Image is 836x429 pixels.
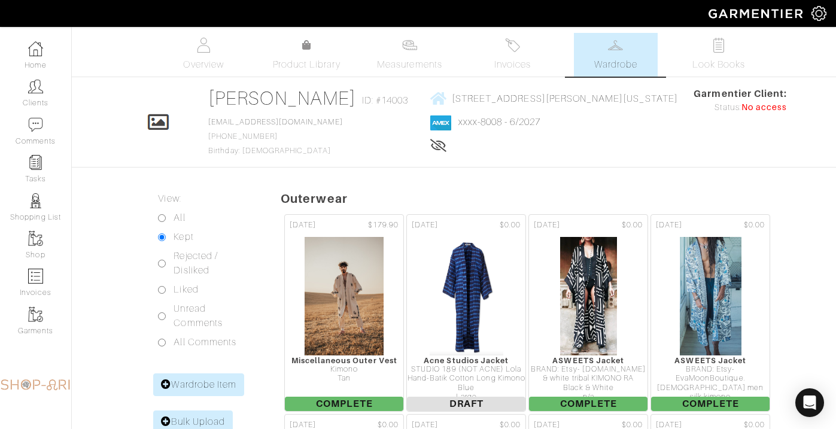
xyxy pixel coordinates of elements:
[529,384,647,393] div: Black & White
[407,397,525,411] span: Draft
[500,220,521,231] span: $0.00
[703,3,811,24] img: garmentier-logo-header-white-b43fb05a5012e4ada735d5af1a66efaba907eab6374d6393d1fbf88cb4ef424d.png
[362,93,409,108] span: ID: #14003
[28,269,43,284] img: orders-icon-0abe47150d42831381b5fb84f609e132dff9fe21cb692f30cb5eec754e2cba89.png
[28,193,43,208] img: stylists-icon-eb353228a002819b7ec25b43dbf5f0378dd9e0616d9560372ff212230b889e62.png
[285,374,403,383] div: Tan
[377,57,442,72] span: Measurements
[741,101,787,114] span: No access
[407,356,525,365] div: Acne Studios Jacket
[656,220,682,231] span: [DATE]
[529,356,647,365] div: ASWEETS Jacket
[174,335,236,349] label: All Comments
[574,33,658,77] a: Wardrobe
[649,213,771,413] a: [DATE] $0.00 ASWEETS Jacket BRAND: Etsy- EvaMoonBoutique. [DEMOGRAPHIC_DATA] men silk kimono Whit...
[694,101,787,114] div: Status:
[153,373,244,396] a: Wardrobe Item
[795,388,824,417] div: Open Intercom Messenger
[622,220,643,231] span: $0.00
[208,118,342,155] span: [PHONE_NUMBER] Birthday: [DEMOGRAPHIC_DATA]
[608,38,623,53] img: wardrobe-487a4870c1b7c33e795ec22d11cfc2ed9d08956e64fb3008fe2437562e282088.svg
[285,397,403,411] span: Complete
[529,393,647,401] div: n/a
[494,57,531,72] span: Invoices
[174,282,198,297] label: Liked
[692,57,746,72] span: Look Books
[811,6,826,21] img: gear-icon-white-bd11855cb880d31180b6d7d6211b90ccbf57a29d726f0c71d8c61bd08dd39cc2.png
[529,365,647,384] div: BRAND: Etsy- [DOMAIN_NAME] & white tribal KIMONO RA
[28,41,43,56] img: dashboard-icon-dbcd8f5a0b271acd01030246c82b418ddd0df26cd7fceb0bd07c9910d44c42f6.png
[28,231,43,246] img: garments-icon-b7da505a4dc4fd61783c78ac3ca0ef83fa9d6f193b1c9dc38574b1d14d53ca28.png
[281,191,836,206] h5: Outerwear
[158,191,181,206] label: View:
[208,87,356,109] a: [PERSON_NAME]
[505,38,520,53] img: orders-27d20c2124de7fd6de4e0e44c1d41de31381a507db9b33961299e4e07d508b8c.svg
[429,236,504,356] img: c3p5ivwMMXrFSPBUXsYo6LQR
[174,249,251,278] label: Rejected / Disliked
[196,38,211,53] img: basicinfo-40fd8af6dae0f16599ec9e87c0ef1c0a1fdea2edbe929e3d69a839185d80c458.svg
[208,118,342,126] a: [EMAIL_ADDRESS][DOMAIN_NAME]
[368,220,399,231] span: $179.90
[283,213,405,413] a: [DATE] $179.90 Miscellaneous Outer Vest Kimono Tan Complete
[594,57,637,72] span: Wardrobe
[273,57,341,72] span: Product Library
[285,365,403,374] div: Kimono
[174,230,193,244] label: Kept
[28,155,43,170] img: reminder-icon-8004d30b9f0a5d33ae49ab947aed9ed385cf756f9e5892f1edd6e32f2345188e.png
[677,33,761,77] a: Look Books
[407,393,525,401] div: Large
[407,384,525,393] div: Blue
[162,33,245,77] a: Overview
[407,365,525,384] div: STUDIO 189 (NOT ACNE) Lola Hand-Batik Cotton Long Kimono
[28,307,43,322] img: garments-icon-b7da505a4dc4fd61783c78ac3ca0ef83fa9d6f193b1c9dc38574b1d14d53ca28.png
[430,91,678,106] a: [STREET_ADDRESS][PERSON_NAME][US_STATE]
[367,33,452,77] a: Measurements
[651,365,770,401] div: BRAND: Etsy- EvaMoonBoutique. [DEMOGRAPHIC_DATA] men silk kimono
[430,115,451,130] img: american_express-1200034d2e149cdf2cc7894a33a747db654cf6f8355cb502592f1d228b2ac700.png
[174,211,185,225] label: All
[28,79,43,94] img: clients-icon-6bae9207a08558b7cb47a8932f037763ab4055f8c8b6bfacd5dc20c3e0201464.png
[679,236,742,356] img: Bx3eDKa9ZyHEehV64fdobjLX
[711,38,726,53] img: todo-9ac3debb85659649dc8f770b8b6100bb5dab4b48dedcbae339e5042a72dfd3cc.svg
[402,38,417,53] img: measurements-466bbee1fd09ba9460f595b01e5d73f9e2bff037440d3c8f018324cb6cdf7a4a.svg
[651,356,770,365] div: ASWEETS Jacket
[529,397,647,411] span: Complete
[452,93,678,104] span: [STREET_ADDRESS][PERSON_NAME][US_STATE]
[527,213,649,413] a: [DATE] $0.00 ASWEETS Jacket BRAND: Etsy- [DOMAIN_NAME] & white tribal KIMONO RA Black & White n/a...
[183,57,223,72] span: Overview
[28,117,43,132] img: comment-icon-a0a6a9ef722e966f86d9cbdc48e553b5cf19dbc54f86b18d962a5391bc8f6eb6.png
[694,87,787,101] span: Garmentier Client:
[651,397,770,411] span: Complete
[744,220,765,231] span: $0.00
[534,220,560,231] span: [DATE]
[290,220,316,231] span: [DATE]
[560,236,618,356] img: fEswhu5K1GV5BnFsNbszfKJ6
[405,213,527,413] a: [DATE] $0.00 Acne Studios Jacket STUDIO 189 (NOT ACNE) Lola Hand-Batik Cotton Long Kimono Blue La...
[265,38,348,72] a: Product Library
[412,220,438,231] span: [DATE]
[285,356,403,365] div: Miscellaneous Outer Vest
[471,33,555,77] a: Invoices
[304,236,384,356] img: mp34A6GTs5UnrEM6sMH1tchy
[458,117,540,127] a: xxxx-8008 - 6/2027
[174,302,251,330] label: Unread Comments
